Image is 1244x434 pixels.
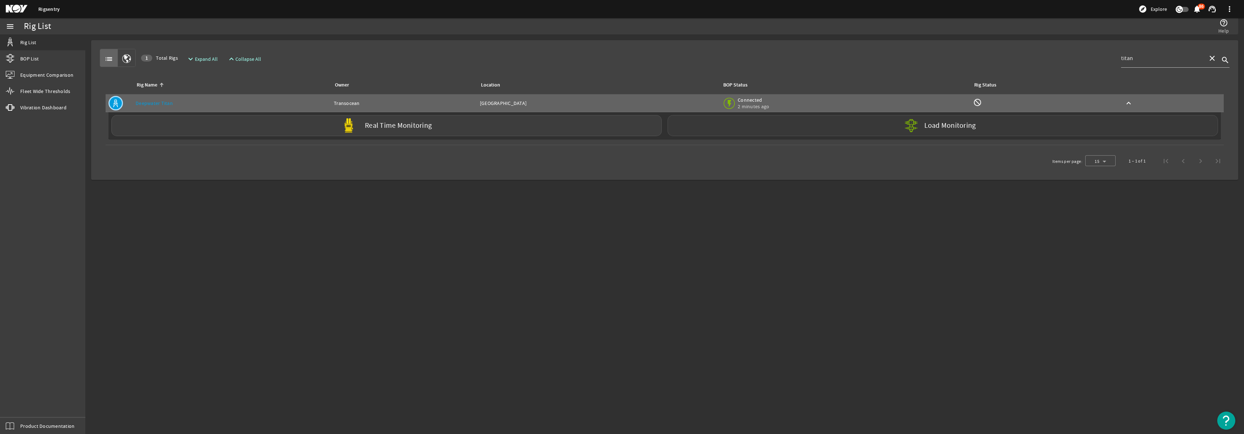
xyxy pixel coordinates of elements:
div: Owner [335,81,349,89]
span: BOP List [20,55,39,62]
mat-icon: close [1208,54,1217,63]
a: Real Time Monitoring [108,115,665,136]
mat-icon: help_outline [1219,18,1228,27]
button: Expand All [183,52,221,66]
mat-icon: keyboard_arrow_up [1124,99,1133,108]
div: Rig List [24,23,51,30]
span: Collapse All [235,55,261,63]
span: Fleet Wide Thresholds [20,88,70,95]
a: Load Monitoring [665,115,1221,136]
mat-icon: expand_less [227,55,233,63]
mat-icon: Rig Monitoring not available for this rig [973,98,982,107]
label: Load Monitoring [924,122,976,129]
button: Explore [1136,3,1170,15]
div: 1 – 1 of 1 [1129,157,1146,165]
span: 2 minutes ago [738,103,769,110]
div: Owner [334,81,471,89]
div: Location [481,81,500,89]
mat-icon: notifications [1193,5,1201,13]
a: Deepwater Titan [136,100,173,106]
div: Rig Name [136,81,325,89]
span: Explore [1151,5,1167,13]
button: Collapse All [224,52,264,66]
a: Rigsentry [38,6,60,13]
div: Items per page: [1052,158,1082,165]
i: search [1221,56,1230,64]
div: Rig Name [137,81,157,89]
div: BOP Status [723,81,747,89]
img: Yellowpod.svg [341,118,356,133]
span: Help [1218,27,1229,34]
mat-icon: list [105,55,113,63]
button: 86 [1193,5,1201,13]
div: Rig Status [974,81,996,89]
div: Location [480,81,713,89]
span: Equipment Comparison [20,71,73,79]
label: Real Time Monitoring [365,122,432,130]
span: Connected [738,97,769,103]
div: Transocean [334,100,474,107]
button: more_vert [1221,0,1238,18]
div: 1 [141,55,152,62]
mat-icon: vibration [6,103,14,112]
mat-icon: explore [1138,5,1147,13]
input: Search... [1121,54,1202,63]
mat-icon: support_agent [1208,5,1217,13]
span: Vibration Dashboard [20,104,67,111]
mat-icon: expand_more [186,55,192,63]
span: Product Documentation [20,422,74,430]
button: Open Resource Center [1217,412,1235,430]
span: Total Rigs [141,54,178,62]
span: Expand All [195,55,218,63]
div: [GEOGRAPHIC_DATA] [480,100,716,107]
span: Rig List [20,39,36,46]
mat-icon: menu [6,22,14,31]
